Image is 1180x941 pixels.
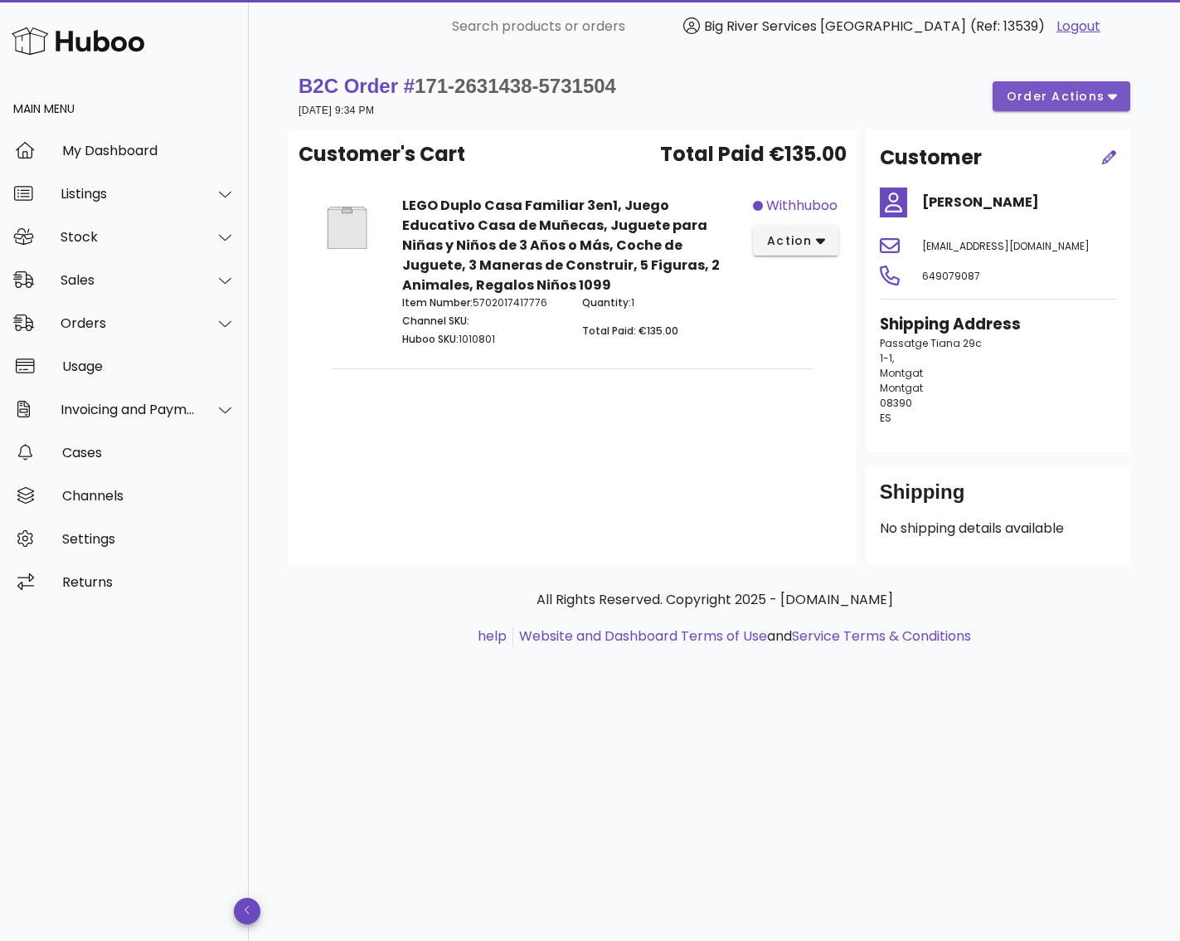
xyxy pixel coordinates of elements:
strong: B2C Order # [299,75,616,97]
small: [DATE] 9:34 PM [299,105,374,116]
span: 171-2631438-5731504 [415,75,616,97]
p: 1 [582,295,743,310]
a: help [478,627,507,646]
p: All Rights Reserved. Copyright 2025 - [DOMAIN_NAME] [302,590,1127,610]
span: Huboo SKU: [402,332,459,346]
p: 1010801 [402,332,563,347]
span: 08390 [880,396,912,410]
button: action [753,226,838,256]
div: Listings [61,186,196,202]
button: order actions [993,81,1130,111]
span: Customer's Cart [299,139,465,169]
span: Big River Services [GEOGRAPHIC_DATA] [704,17,966,36]
span: action [766,232,813,250]
div: Stock [61,229,196,245]
span: Total Paid €135.00 [660,139,847,169]
div: Settings [62,531,236,547]
h4: [PERSON_NAME] [922,193,1117,212]
img: Huboo Logo [12,23,144,59]
div: Shipping [880,479,1117,519]
a: Service Terms & Conditions [792,627,971,646]
div: Returns [62,574,236,590]
p: No shipping details available [880,519,1117,539]
span: Item Number: [402,295,473,310]
span: Passatge Tiana 29c [880,336,982,350]
h2: Customer [880,143,982,173]
div: Orders [61,315,196,331]
strong: LEGO Duplo Casa Familiar 3en1, Juego Educativo Casa de Muñecas, Juguete para Niñas y Niños de 3 A... [402,196,720,295]
span: Montgat [880,381,923,395]
span: (Ref: 13539) [970,17,1045,36]
div: My Dashboard [62,143,236,158]
div: Invoicing and Payments [61,402,196,417]
div: Sales [61,272,196,288]
div: Cases [62,445,236,461]
span: order actions [1006,88,1105,105]
span: Total Paid: €135.00 [582,324,678,338]
span: 1-1, [880,351,894,365]
span: 649079087 [922,269,980,283]
a: Logout [1056,17,1100,37]
li: and [513,627,971,646]
span: [EMAIL_ADDRESS][DOMAIN_NAME] [922,239,1090,253]
span: Montgat [880,366,923,380]
h3: Shipping Address [880,313,1117,336]
span: ES [880,411,891,425]
span: withhuboo [766,196,838,216]
a: Website and Dashboard Terms of Use [519,627,767,646]
span: Channel SKU: [402,314,469,328]
span: Quantity: [582,295,631,310]
div: Channels [62,488,236,504]
div: Usage [62,358,236,374]
img: Product Image [312,196,382,260]
p: 5702017417776 [402,295,563,310]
